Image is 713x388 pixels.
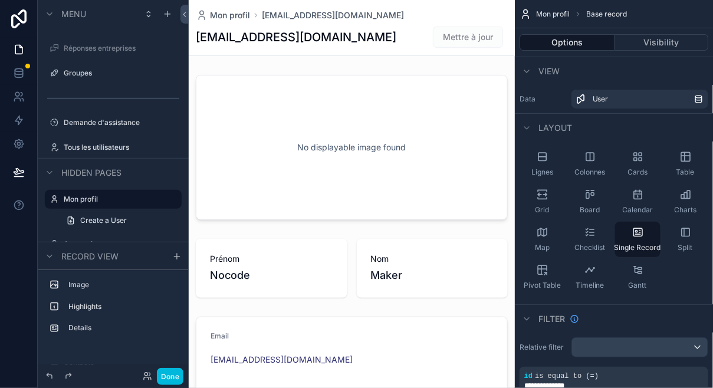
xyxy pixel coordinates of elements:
[61,8,86,20] span: Menu
[576,281,604,290] span: Timeline
[676,167,695,177] span: Table
[68,324,172,333] label: Details
[196,9,250,21] a: Mon profil
[615,146,661,182] button: Cards
[64,239,175,249] label: Apprentis
[629,281,647,290] span: Gantt
[615,222,661,257] button: Single Record
[80,216,127,225] span: Create a User
[615,184,661,219] button: Calendar
[64,44,175,53] label: Réponses entreprises
[64,118,175,127] label: Demande d'assistance
[38,270,189,350] div: scrollable content
[536,9,570,19] span: Mon profil
[520,343,567,352] label: Relative filter
[196,29,396,45] h1: [EMAIL_ADDRESS][DOMAIN_NAME]
[567,184,613,219] button: Board
[531,167,553,177] span: Lignes
[520,259,565,295] button: Pivot Table
[520,146,565,182] button: Lignes
[663,146,708,182] button: Table
[538,65,560,77] span: View
[567,146,613,182] button: Colonnes
[678,243,693,252] span: Split
[615,34,709,51] button: Visibility
[663,222,708,257] button: Split
[262,9,404,21] a: [EMAIL_ADDRESS][DOMAIN_NAME]
[68,302,172,311] label: Highlights
[524,281,561,290] span: Pivot Table
[615,259,661,295] button: Gantt
[574,243,606,252] span: Checklist
[61,167,121,179] span: Hidden pages
[663,184,708,219] button: Charts
[623,205,653,215] span: Calendar
[538,313,565,325] span: Filter
[574,167,606,177] span: Colonnes
[157,368,183,385] button: Done
[675,205,697,215] span: Charts
[535,205,550,215] span: Grid
[535,243,550,252] span: Map
[567,259,613,295] button: Timeline
[68,280,172,290] label: Image
[580,205,600,215] span: Board
[593,94,609,104] span: User
[538,122,572,134] span: Layout
[571,90,708,108] a: User
[520,34,615,51] button: Options
[64,195,175,204] label: Mon profil
[61,251,119,262] span: Record view
[615,243,661,252] span: Single Record
[59,211,182,230] a: Create a User
[567,222,613,257] button: Checklist
[520,94,567,104] label: Data
[64,68,175,78] label: Groupes
[520,222,565,257] button: Map
[586,9,627,19] span: Base record
[210,9,250,21] span: Mon profil
[520,184,565,219] button: Grid
[64,143,175,152] label: Tous les utilisateurs
[628,167,648,177] span: Cards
